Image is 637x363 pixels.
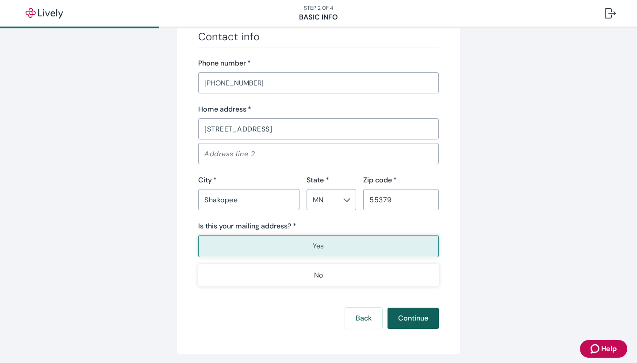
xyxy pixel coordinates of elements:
[198,145,439,162] input: Address line 2
[198,191,299,209] input: City
[198,264,439,286] button: No
[342,196,351,205] button: Open
[314,270,323,281] p: No
[198,235,439,257] button: Yes
[591,344,601,354] svg: Zendesk support icon
[363,191,439,209] input: Zip code
[345,308,382,329] button: Back
[198,221,296,232] label: Is this your mailing address? *
[343,197,350,204] svg: Chevron icon
[601,344,617,354] span: Help
[198,120,439,138] input: Address line 1
[598,3,623,24] button: Log out
[198,30,439,43] h3: Contact info
[198,104,251,115] label: Home address
[307,175,329,185] label: State *
[198,58,251,69] label: Phone number
[580,340,627,358] button: Zendesk support iconHelp
[19,8,69,19] img: Lively
[388,308,439,329] button: Continue
[309,193,339,206] input: --
[363,175,397,185] label: Zip code
[313,241,324,251] p: Yes
[198,175,217,185] label: City
[198,74,439,92] input: (555) 555-5555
